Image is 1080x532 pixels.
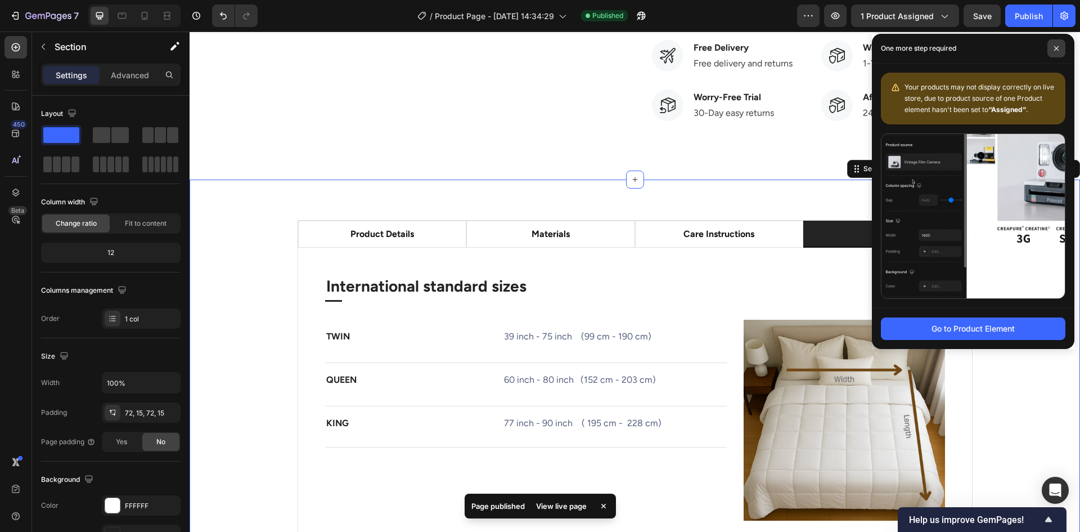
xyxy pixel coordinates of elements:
div: Padding [41,408,67,418]
div: FFFFFF [125,501,178,511]
p: One more step required [881,43,956,54]
p: Page published [471,500,525,512]
p: QUEEN [137,342,294,355]
span: 77 inch - 90 inch ( 195 cm - 228 cm) [314,386,472,397]
p: Advanced [111,69,149,81]
span: Your products may not display correctly on live store, due to product source of one Product eleme... [904,83,1054,114]
p: Worry-Free Trial [504,59,584,73]
p: care instructions [494,196,565,209]
div: 450 [11,120,27,129]
div: Page padding [41,437,96,447]
div: Size [41,349,71,364]
b: “Assigned” [988,105,1026,114]
span: Yes [116,437,127,447]
div: Column width [41,195,101,210]
button: AI Content [806,131,856,144]
div: Columns management [41,283,129,298]
div: 12 [43,245,178,261]
p: size [689,195,706,209]
span: 60 inch - 80 inch (152 cm - 203 cm) [314,343,466,354]
p: product details [161,196,224,209]
iframe: Design area [190,32,1080,532]
div: Layout [41,106,79,122]
span: No [156,437,165,447]
p: Create Theme Section [727,132,799,142]
h2: International standard sizes [136,243,755,266]
div: Width [41,378,60,388]
button: 1 product assigned [851,5,959,27]
img: Alt Image [632,58,663,90]
button: Show survey - Help us improve GemPages! [909,513,1055,526]
div: Order [41,314,60,324]
span: Product Page - [DATE] 14:34:29 [435,10,554,22]
div: View live page [529,498,593,514]
div: Beta [8,206,27,215]
p: 24/7 support [673,75,750,88]
div: 1 col [125,314,178,324]
div: Open Intercom Messenger [1042,477,1069,504]
span: Published [592,11,623,21]
button: Save [964,5,1001,27]
button: Go to Product Element [881,318,1065,340]
img: Alt Image [462,58,494,90]
p: materials [342,196,380,209]
div: Background [41,472,96,488]
img: Alt Image [554,288,755,489]
p: 30-Day easy returns [504,75,584,88]
p: Section [55,40,147,53]
button: Publish [1005,5,1052,27]
div: Rich Text Editor. Editing area: main [313,384,537,400]
span: / [430,10,433,22]
div: Undo/Redo [212,5,258,27]
p: KING [137,385,294,399]
p: Settings [56,69,87,81]
p: TWIN [137,298,294,312]
button: 7 [4,5,84,27]
div: 72, 15, 72, 15 [125,408,178,418]
div: Section 2 [672,132,706,142]
input: Auto [102,373,180,393]
span: Fit to content [125,218,166,229]
span: Change ratio [56,218,97,229]
span: 39 inch - 75 inch (99 cm - 190 cm) [314,299,462,310]
div: Publish [1015,10,1043,22]
div: Go to Product Element [931,323,1015,334]
p: Warranty [673,10,762,23]
img: Alt Image [632,8,663,40]
span: Save [973,11,992,21]
p: After-Sale Service [673,59,750,73]
p: 7 [74,9,79,23]
span: 1 product assigned [861,10,934,22]
div: Color [41,500,58,511]
p: 1-Year warranty policy [673,25,762,39]
span: Help us improve GemPages! [909,515,1042,525]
